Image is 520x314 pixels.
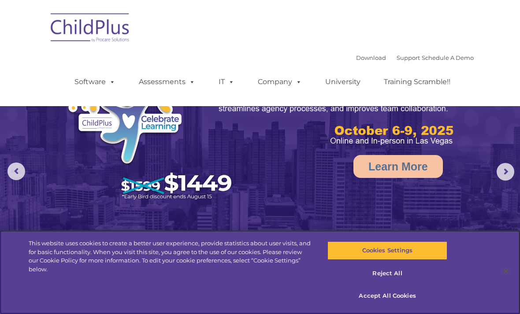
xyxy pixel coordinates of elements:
[130,73,204,91] a: Assessments
[210,73,243,91] a: IT
[327,264,447,283] button: Reject All
[327,287,447,305] button: Accept All Cookies
[66,73,124,91] a: Software
[496,262,516,281] button: Close
[356,54,386,61] a: Download
[327,241,447,260] button: Cookies Settings
[375,73,459,91] a: Training Scramble!!
[353,155,443,178] a: Learn More
[397,54,420,61] a: Support
[422,54,474,61] a: Schedule A Demo
[316,73,369,91] a: University
[46,7,134,51] img: ChildPlus by Procare Solutions
[29,239,312,273] div: This website uses cookies to create a better user experience, provide statistics about user visit...
[249,73,311,91] a: Company
[356,54,474,61] font: |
